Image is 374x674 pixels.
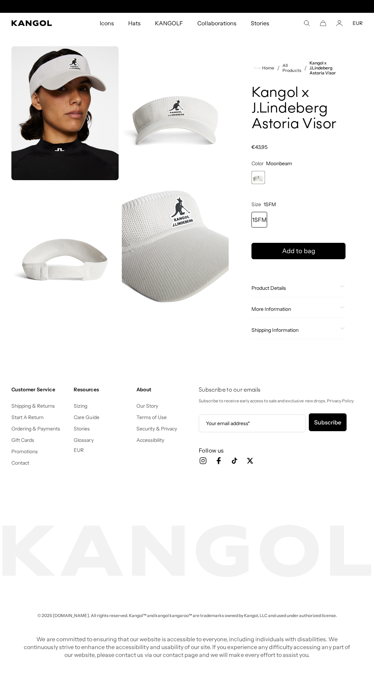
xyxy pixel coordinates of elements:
[74,403,87,409] a: Sizing
[74,386,130,393] h4: Resources
[136,403,158,409] a: Our Story
[301,64,307,72] li: /
[74,447,84,453] button: EUR
[199,446,363,454] h3: Follow us
[136,386,193,393] h4: About
[244,13,276,33] a: Stories
[251,160,264,167] span: Color
[11,403,55,409] a: Shipping & Returns
[11,448,38,455] a: Promotions
[100,13,114,33] span: Icons
[136,437,164,443] a: Accessibility
[136,425,177,432] a: Security & Privacy
[74,425,90,432] a: Stories
[11,183,119,317] img: color-moonbeam
[197,13,236,33] span: Collaborations
[114,4,260,9] slideshow-component: Announcement bar
[121,183,229,317] img: color-moonbeam
[251,212,267,228] div: 1SFM
[303,20,310,26] summary: Search here
[254,65,274,71] a: Home
[121,13,148,33] a: Hats
[251,201,261,208] span: Size
[11,46,119,180] img: color-moonbeam
[282,63,301,73] a: All Products
[251,306,337,312] span: More Information
[155,13,183,33] span: KANGOLF
[282,246,315,256] span: Add to bag
[251,327,337,333] span: Shipping Information
[353,20,363,26] button: EUR
[128,13,141,33] span: Hats
[199,386,363,394] h4: Subscribe to our emails
[93,13,121,33] a: Icons
[74,437,93,443] a: Glossary
[11,425,61,432] a: Ordering & Payments
[114,4,260,9] div: Announcement
[266,160,292,167] span: Moonbeam
[251,171,265,184] label: Moonbeam
[121,46,229,180] img: color-moonbeam
[251,171,265,184] div: 1 of 1
[11,46,229,317] product-gallery: Gallery Viewer
[261,66,274,70] span: Home
[251,285,337,291] span: Product Details
[199,397,363,405] p: Subscribe to receive early access to sale and exclusive new drops. Privacy Policy
[114,4,260,9] div: 1 of 2
[251,85,346,132] h1: Kangol x J.Lindeberg Astoria Visor
[11,414,43,420] a: Start A Return
[11,460,29,466] a: Contact
[74,414,99,420] a: Care Guide
[136,414,167,420] a: Terms of Use
[190,13,243,33] a: Collaborations
[11,386,68,393] h4: Customer Service
[251,61,346,75] nav: breadcrumbs
[251,144,267,150] span: €43,95
[309,413,347,431] button: Subscribe
[251,13,269,33] span: Stories
[264,201,276,208] span: 1SFM
[274,64,280,72] li: /
[251,243,346,259] button: Add to bag
[320,20,326,26] button: Cart
[22,635,352,659] p: We are committed to ensuring that our website is accessible to everyone, including individuals wi...
[11,20,66,26] a: Kangol
[310,61,346,75] a: Kangol x J.Lindeberg Astoria Visor
[11,437,34,443] a: Gift Cards
[336,20,343,26] a: Account
[148,13,190,33] a: KANGOLF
